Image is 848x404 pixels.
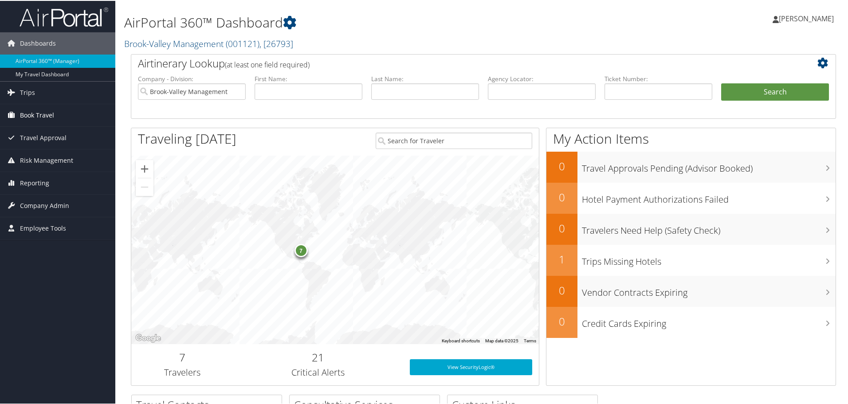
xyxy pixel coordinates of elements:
[138,55,770,70] h2: Airtinerary Lookup
[605,74,712,82] label: Ticket Number:
[136,177,153,195] button: Zoom out
[546,251,577,266] h2: 1
[20,81,35,103] span: Trips
[20,126,67,148] span: Travel Approval
[546,158,577,173] h2: 0
[546,213,836,244] a: 0Travelers Need Help (Safety Check)
[371,74,479,82] label: Last Name:
[582,188,836,205] h3: Hotel Payment Authorizations Failed
[546,244,836,275] a: 1Trips Missing Hotels
[136,159,153,177] button: Zoom in
[240,349,397,364] h2: 21
[294,243,307,256] div: 7
[124,37,293,49] a: Brook-Valley Management
[20,149,73,171] span: Risk Management
[582,281,836,298] h3: Vendor Contracts Expiring
[20,6,108,27] img: airportal-logo.png
[138,365,227,378] h3: Travelers
[20,194,69,216] span: Company Admin
[20,31,56,54] span: Dashboards
[133,332,163,343] a: Open this area in Google Maps (opens a new window)
[376,132,532,148] input: Search for Traveler
[133,332,163,343] img: Google
[721,82,829,100] button: Search
[773,4,843,31] a: [PERSON_NAME]
[546,151,836,182] a: 0Travel Approvals Pending (Advisor Booked)
[138,349,227,364] h2: 7
[124,12,603,31] h1: AirPortal 360™ Dashboard
[582,219,836,236] h3: Travelers Need Help (Safety Check)
[410,358,532,374] a: View SecurityLogic®
[582,250,836,267] h3: Trips Missing Hotels
[524,337,536,342] a: Terms (opens in new tab)
[546,282,577,297] h2: 0
[488,74,596,82] label: Agency Locator:
[20,103,54,126] span: Book Travel
[485,337,518,342] span: Map data ©2025
[546,189,577,204] h2: 0
[442,337,480,343] button: Keyboard shortcuts
[20,171,49,193] span: Reporting
[226,37,259,49] span: ( 001121 )
[255,74,362,82] label: First Name:
[546,313,577,328] h2: 0
[546,220,577,235] h2: 0
[138,129,236,147] h1: Traveling [DATE]
[582,312,836,329] h3: Credit Cards Expiring
[138,74,246,82] label: Company - Division:
[546,182,836,213] a: 0Hotel Payment Authorizations Failed
[546,129,836,147] h1: My Action Items
[259,37,293,49] span: , [ 26793 ]
[20,216,66,239] span: Employee Tools
[779,13,834,23] span: [PERSON_NAME]
[546,275,836,306] a: 0Vendor Contracts Expiring
[546,306,836,337] a: 0Credit Cards Expiring
[582,157,836,174] h3: Travel Approvals Pending (Advisor Booked)
[240,365,397,378] h3: Critical Alerts
[225,59,310,69] span: (at least one field required)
